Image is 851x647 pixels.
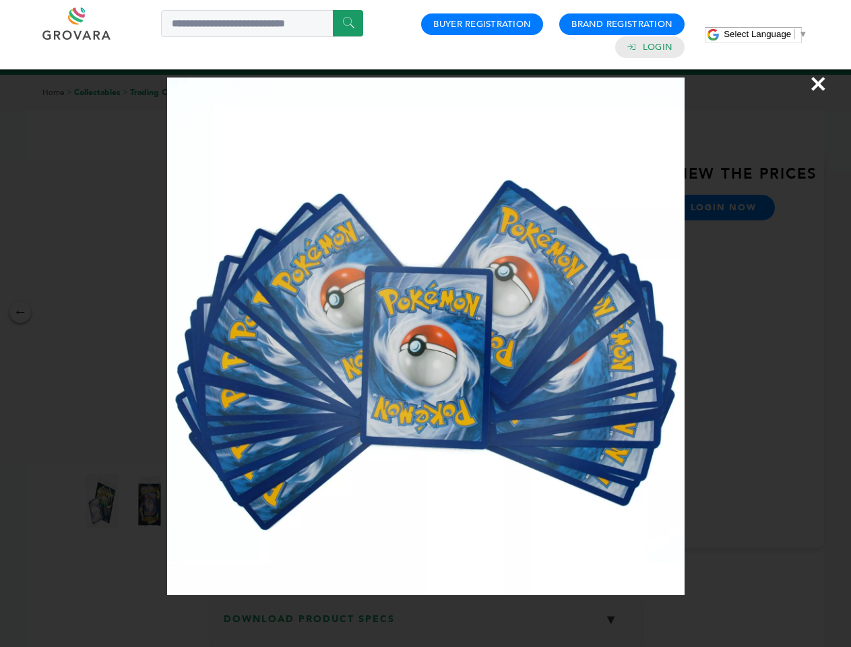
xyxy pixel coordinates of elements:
[724,29,791,39] span: Select Language
[433,18,531,30] a: Buyer Registration
[167,78,685,595] img: Image Preview
[798,29,807,39] span: ▼
[809,65,827,102] span: ×
[643,41,672,53] a: Login
[161,10,363,37] input: Search a product or brand...
[571,18,672,30] a: Brand Registration
[724,29,807,39] a: Select Language​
